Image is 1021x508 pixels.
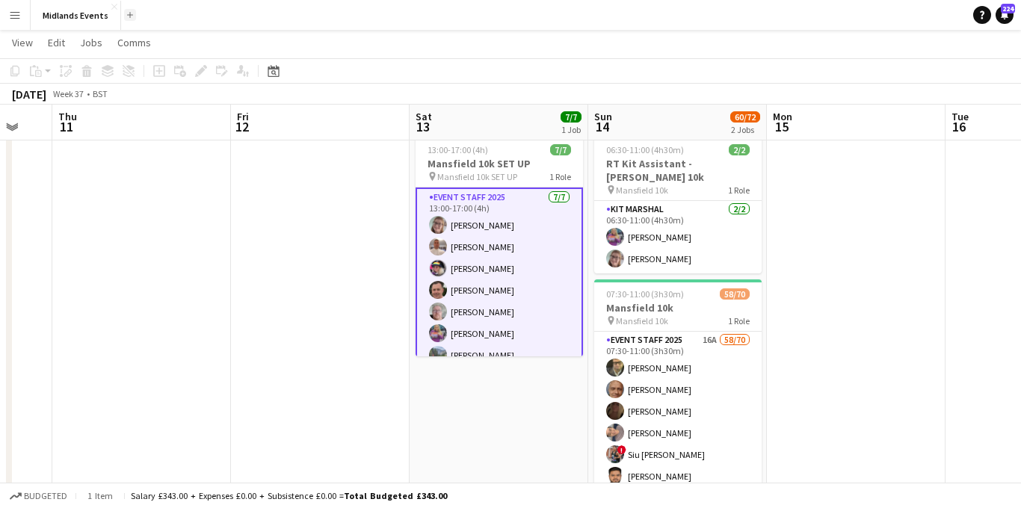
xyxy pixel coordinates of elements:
[616,185,668,196] span: Mansfield 10k
[951,110,969,123] span: Tue
[594,157,762,184] h3: RT Kit Assistant - [PERSON_NAME] 10k
[720,288,750,300] span: 58/70
[235,118,249,135] span: 12
[24,491,67,501] span: Budgeted
[594,135,762,273] app-job-card: 06:30-11:00 (4h30m)2/2RT Kit Assistant - [PERSON_NAME] 10k Mansfield 10k1 RoleKit Marshal2/206:30...
[606,288,684,300] span: 07:30-11:00 (3h30m)
[49,88,87,99] span: Week 37
[594,301,762,315] h3: Mansfield 10k
[416,135,583,356] app-job-card: 13:00-17:00 (4h)7/7Mansfield 10k SET UP Mansfield 10k SET UP1 RoleEvent Staff 20257/713:00-17:00 ...
[117,36,151,49] span: Comms
[6,33,39,52] a: View
[549,171,571,182] span: 1 Role
[606,144,684,155] span: 06:30-11:00 (4h30m)
[617,445,626,454] span: !
[416,110,432,123] span: Sat
[131,490,447,501] div: Salary £343.00 + Expenses £0.00 + Subsistence £0.00 =
[730,111,760,123] span: 60/72
[42,33,71,52] a: Edit
[12,36,33,49] span: View
[731,124,759,135] div: 2 Jobs
[413,118,432,135] span: 13
[437,171,517,182] span: Mansfield 10k SET UP
[93,88,108,99] div: BST
[771,118,792,135] span: 15
[428,144,488,155] span: 13:00-17:00 (4h)
[1001,4,1015,13] span: 224
[616,315,668,326] span: Mansfield 10k
[82,490,118,501] span: 1 item
[996,6,1014,24] a: 224
[728,185,750,196] span: 1 Role
[728,315,750,326] span: 1 Role
[48,36,65,49] span: Edit
[31,1,121,30] button: Midlands Events
[416,188,583,371] app-card-role: Event Staff 20257/713:00-17:00 (4h)[PERSON_NAME][PERSON_NAME][PERSON_NAME][PERSON_NAME][PERSON_NA...
[561,111,582,123] span: 7/7
[74,33,108,52] a: Jobs
[58,110,77,123] span: Thu
[80,36,102,49] span: Jobs
[729,144,750,155] span: 2/2
[12,87,46,102] div: [DATE]
[344,490,447,501] span: Total Budgeted £343.00
[949,118,969,135] span: 16
[594,110,612,123] span: Sun
[7,488,70,504] button: Budgeted
[561,124,581,135] div: 1 Job
[56,118,77,135] span: 11
[594,201,762,273] app-card-role: Kit Marshal2/206:30-11:00 (4h30m)[PERSON_NAME][PERSON_NAME]
[237,110,249,123] span: Fri
[416,157,583,170] h3: Mansfield 10k SET UP
[594,279,762,501] app-job-card: 07:30-11:00 (3h30m)58/70Mansfield 10k Mansfield 10k1 RoleEvent Staff 202516A58/7007:30-11:00 (3h3...
[773,110,792,123] span: Mon
[592,118,612,135] span: 14
[550,144,571,155] span: 7/7
[111,33,157,52] a: Comms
